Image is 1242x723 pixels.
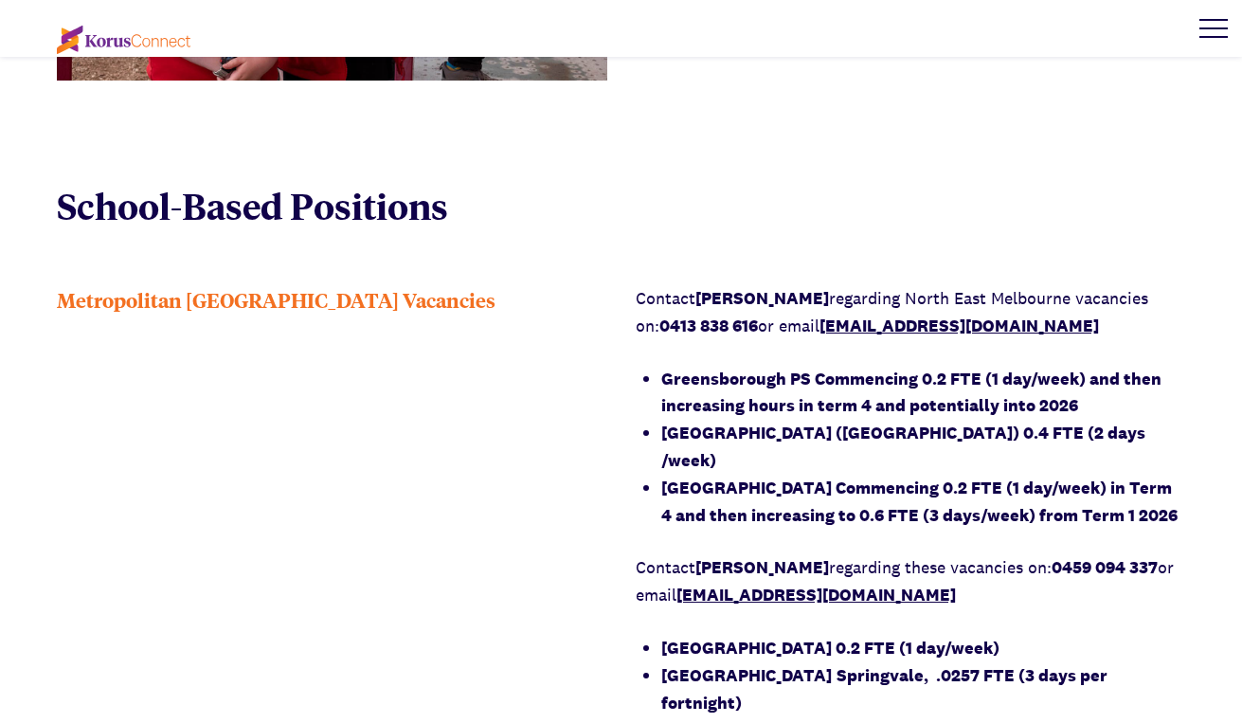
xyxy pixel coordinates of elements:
[661,477,1178,526] strong: [GEOGRAPHIC_DATA] Commencing 0.2 FTE (1 day/week) in Term 4 and then increasing to 0.6 FTE (3 day...
[661,422,1145,471] strong: [GEOGRAPHIC_DATA] ([GEOGRAPHIC_DATA]) 0.4 FTE (2 days /week)
[819,315,1099,336] a: [EMAIL_ADDRESS][DOMAIN_NAME]
[695,556,829,578] strong: [PERSON_NAME]
[676,584,956,606] a: [EMAIL_ADDRESS][DOMAIN_NAME]
[695,287,829,309] strong: [PERSON_NAME]
[661,664,1107,714] strong: Springvale, .0257 FTE (3 days per fortnight)
[636,554,1186,609] p: Contact regarding these vacancies on: or email
[57,183,896,228] p: School-Based Positions
[659,315,758,336] strong: 0413 838 616
[661,637,999,659] strong: [GEOGRAPHIC_DATA] 0.2 FTE (1 day/week)
[661,664,832,686] strong: [GEOGRAPHIC_DATA]
[661,368,1161,417] strong: Greensborough PS Commencing 0.2 FTE (1 day/week) and then increasing hours in term 4 and potentia...
[636,285,1186,340] p: Contact regarding North East Melbourne vacancies on: or email
[57,26,190,54] img: korus-connect%2Fc5177985-88d5-491d-9cd7-4a1febad1357_logo.svg
[1052,556,1158,578] strong: 0459 094 337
